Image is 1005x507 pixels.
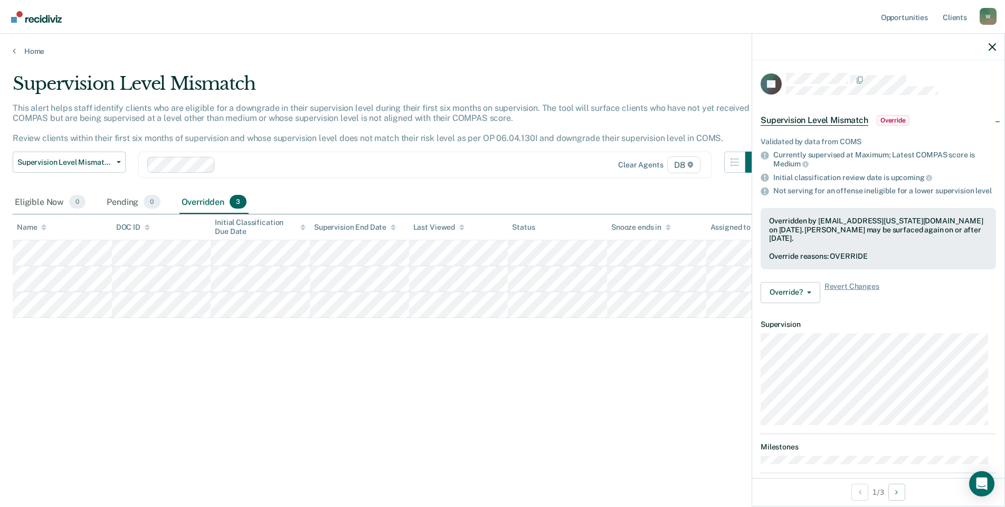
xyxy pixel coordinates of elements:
div: 1 / 3 [752,478,1004,506]
div: Assigned to [710,223,760,232]
div: Not serving for an offense ineligible for a lower supervision [773,186,996,195]
div: Overridden by [EMAIL_ADDRESS][US_STATE][DOMAIN_NAME] on [DATE]. [PERSON_NAME] may be surfaced aga... [769,217,988,243]
div: Override reasons: OVERRIDE [769,252,988,261]
p: This alert helps staff identify clients who are eligible for a downgrade in their supervision lev... [13,103,756,144]
div: Pending [105,191,162,214]
dt: Milestones [761,443,996,452]
span: Revert Changes [824,282,879,303]
div: Open Intercom Messenger [969,471,994,496]
span: D8 [667,156,700,173]
div: Initial classification review date is [773,173,996,182]
div: Status [512,223,535,232]
button: Previous Opportunity [851,484,868,501]
div: Snooze ends in [611,223,671,232]
div: Overridden [179,191,249,214]
span: Override [877,115,909,126]
div: Supervision End Date [314,223,396,232]
div: Initial Classification Due Date [215,218,306,236]
span: 3 [230,195,246,209]
a: Home [13,46,992,56]
dt: Supervision [761,320,996,329]
img: Recidiviz [11,11,62,23]
span: Supervision Level Mismatch [761,115,868,126]
button: Profile dropdown button [980,8,997,25]
div: Clear agents [618,161,663,170]
span: Medium [773,159,809,168]
div: Eligible Now [13,191,88,214]
div: DOC ID [116,223,150,232]
span: 0 [144,195,160,209]
span: 0 [69,195,86,209]
div: W [980,8,997,25]
div: Supervision Level MismatchOverride [752,104,1004,137]
div: Last Viewed [413,223,464,232]
span: Supervision Level Mismatch [17,158,112,167]
div: Validated by data from COMS [761,137,996,146]
div: Currently supervised at Maximum; Latest COMPAS score is [773,151,996,168]
span: upcoming [891,173,933,182]
span: level [975,186,991,195]
button: Next Opportunity [888,484,905,501]
div: Name [17,223,46,232]
div: Supervision Level Mismatch [13,73,766,103]
button: Override? [761,282,820,303]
